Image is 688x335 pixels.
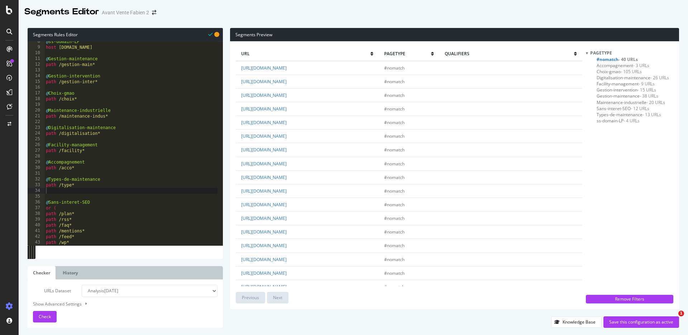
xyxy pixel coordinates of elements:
[241,133,287,139] a: [URL][DOMAIN_NAME]
[28,113,45,119] div: 21
[28,176,45,182] div: 32
[28,285,76,297] label: URLs Dataset
[28,148,45,154] div: 27
[241,202,287,208] a: [URL][DOMAIN_NAME]
[241,270,287,276] a: [URL][DOMAIN_NAME]
[551,316,602,328] button: Knowledge Base
[28,245,45,251] div: 44
[551,319,602,325] a: Knowledge Base
[384,133,405,139] span: #nomatch
[241,65,287,71] a: [URL][DOMAIN_NAME]
[33,311,57,322] button: Check
[384,284,405,290] span: #nomatch
[28,67,45,73] div: 13
[28,205,45,211] div: 37
[640,93,658,99] span: - 38 URLs
[241,119,287,126] a: [URL][DOMAIN_NAME]
[57,266,83,279] a: History
[28,102,45,108] div: 19
[102,9,149,16] div: Avant Vente Fabien 2
[384,242,405,249] span: #nomatch
[28,188,45,194] div: 34
[384,229,405,235] span: #nomatch
[241,174,287,180] a: [URL][DOMAIN_NAME]
[28,39,45,44] div: 8
[597,105,649,112] span: Click to filter pagetype on Sans-interet-SEO
[28,194,45,199] div: 35
[621,69,642,75] span: - 105 URLs
[646,99,665,105] span: - 20 URLs
[384,188,405,194] span: #nomatch
[28,182,45,188] div: 33
[28,234,45,240] div: 42
[241,161,287,167] a: [URL][DOMAIN_NAME]
[214,31,219,38] span: You have unsaved modifications
[384,92,405,98] span: #nomatch
[590,50,612,56] span: pagetype
[609,319,673,325] div: Save this configuration as active
[597,93,658,99] span: Click to filter pagetype on Gestion-maintenance
[28,165,45,171] div: 30
[597,112,661,118] span: Click to filter pagetype on Types-de-maintenance
[384,174,405,180] span: #nomatch
[152,10,156,15] div: arrow-right-arrow-left
[241,229,287,235] a: [URL][DOMAIN_NAME]
[241,215,287,221] a: [URL][DOMAIN_NAME]
[267,292,288,303] button: Next
[28,108,45,113] div: 20
[241,147,287,153] a: [URL][DOMAIN_NAME]
[241,92,287,98] a: [URL][DOMAIN_NAME]
[28,50,45,56] div: 10
[28,73,45,79] div: 14
[241,79,287,85] a: [URL][DOMAIN_NAME]
[618,56,638,62] span: - 40 URLs
[597,99,665,105] span: Click to filter pagetype on Maintenance-industrielle
[28,90,45,96] div: 17
[623,118,640,124] span: - 4 URLs
[28,199,45,205] div: 36
[597,118,640,124] span: Click to filter pagetype on ss-domain-LP
[637,87,656,93] span: - 15 URLs
[28,266,56,279] a: Checker
[24,6,99,18] div: Segments Editor
[28,228,45,234] div: 41
[384,65,405,71] span: #nomatch
[208,31,212,38] span: Syntax is valid
[642,112,661,118] span: - 13 URLs
[445,51,574,57] span: qualifiers
[241,242,287,249] a: [URL][DOMAIN_NAME]
[273,294,282,301] div: Next
[28,119,45,125] div: 22
[678,311,684,316] span: 1
[28,159,45,165] div: 29
[384,51,431,57] span: pagetype
[28,62,45,67] div: 12
[384,161,405,167] span: #nomatch
[384,270,405,276] span: #nomatch
[28,240,45,245] div: 43
[28,211,45,217] div: 38
[241,106,287,112] a: [URL][DOMAIN_NAME]
[639,81,655,87] span: - 9 URLs
[28,44,45,50] div: 9
[230,28,679,41] div: Segments Preview
[28,125,45,131] div: 23
[28,142,45,148] div: 26
[631,105,649,112] span: - 12 URLs
[28,85,45,90] div: 16
[242,294,259,301] div: Previous
[384,215,405,221] span: #nomatch
[39,313,51,320] span: Check
[597,69,642,75] span: Click to filter pagetype on Choix-gmao
[236,292,265,303] button: Previous
[28,28,223,41] div: Segments Rules Editor
[241,188,287,194] a: [URL][DOMAIN_NAME]
[241,284,287,290] a: [URL][DOMAIN_NAME]
[563,319,596,325] div: Knowledge Base
[28,171,45,176] div: 31
[384,106,405,112] span: #nomatch
[384,79,405,85] span: #nomatch
[241,51,371,57] span: url
[28,217,45,222] div: 39
[597,75,669,81] span: Click to filter pagetype on Digitalisation-maintenance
